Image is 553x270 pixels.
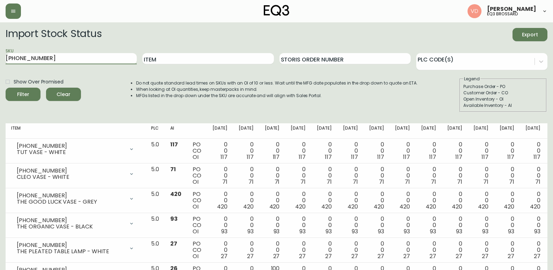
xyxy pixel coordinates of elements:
[482,227,488,235] span: 93
[374,203,384,211] span: 420
[275,178,280,186] span: 71
[352,227,358,235] span: 93
[468,123,494,139] th: [DATE]
[456,252,462,260] span: 27
[17,224,125,230] div: THE ORGANIC VASE - BLACK
[273,252,280,260] span: 27
[193,203,199,211] span: OI
[473,216,488,235] div: 0 0
[239,191,254,210] div: 0 0
[482,252,488,260] span: 27
[193,141,201,160] div: PO CO
[403,252,410,260] span: 27
[421,141,436,160] div: 0 0
[463,102,543,109] div: Available Inventory - AI
[326,227,332,235] span: 93
[14,78,63,86] span: Show Over Promised
[285,123,311,139] th: [DATE]
[193,216,201,235] div: PO CO
[500,141,515,160] div: 0 0
[247,227,254,235] span: 93
[395,166,410,185] div: 0 0
[404,227,410,235] span: 93
[145,139,165,163] td: 5.0
[170,140,178,148] span: 117
[145,163,165,188] td: 5.0
[295,203,306,211] span: 420
[525,166,540,185] div: 0 0
[46,88,81,101] button: Clear
[447,166,462,185] div: 0 0
[311,123,337,139] th: [DATE]
[416,123,442,139] th: [DATE]
[11,216,140,231] div: [PHONE_NUMBER]THE ORGANIC VASE - BLACK
[343,216,358,235] div: 0 0
[217,203,227,211] span: 420
[487,6,536,12] span: [PERSON_NAME]
[483,178,488,186] span: 71
[17,192,125,199] div: [PHONE_NUMBER]
[170,215,178,223] span: 93
[429,153,436,161] span: 117
[11,191,140,206] div: [PHONE_NUMBER]THE GOOD LUCK VASE - GREY
[212,241,227,260] div: 0 0
[348,203,358,211] span: 420
[170,190,181,198] span: 420
[351,252,358,260] span: 27
[534,227,540,235] span: 93
[379,178,384,186] span: 71
[193,178,199,186] span: OI
[11,166,140,182] div: [PHONE_NUMBER]CLEO VASE - WHITE
[274,227,280,235] span: 93
[369,241,384,260] div: 0 0
[212,216,227,235] div: 0 0
[6,123,145,139] th: Item
[193,153,199,161] span: OI
[481,153,488,161] span: 117
[212,141,227,160] div: 0 0
[343,141,358,160] div: 0 0
[447,191,462,210] div: 0 0
[136,93,418,99] li: MFGs listed in the drop down under the SKU are accurate and will align with Sales Portal.
[494,123,520,139] th: [DATE]
[430,227,436,235] span: 93
[500,166,515,185] div: 0 0
[353,178,358,186] span: 71
[300,178,306,186] span: 71
[447,241,462,260] div: 0 0
[145,123,165,139] th: PLC
[534,252,540,260] span: 27
[452,203,462,211] span: 420
[136,86,418,93] li: When looking at OI quantities, keep masterpacks in mind.
[525,191,540,210] div: 0 0
[478,203,488,211] span: 420
[389,123,416,139] th: [DATE]
[504,203,514,211] span: 420
[518,30,542,39] span: Export
[421,241,436,260] div: 0 0
[500,191,515,210] div: 0 0
[193,252,199,260] span: OI
[145,213,165,238] td: 5.0
[291,216,306,235] div: 0 0
[212,191,227,210] div: 0 0
[500,241,515,260] div: 0 0
[533,153,540,161] span: 117
[520,123,546,139] th: [DATE]
[473,141,488,160] div: 0 0
[395,191,410,210] div: 0 0
[239,141,254,160] div: 0 0
[317,241,332,260] div: 0 0
[291,166,306,185] div: 0 0
[136,80,418,86] li: Do not quote standard lead times on SKUs with an OI of 10 or less. Wait until the MFG date popula...
[325,252,332,260] span: 27
[6,28,102,41] h2: Import Stock Status
[456,227,462,235] span: 93
[395,216,410,235] div: 0 0
[442,123,468,139] th: [DATE]
[165,123,187,139] th: AI
[457,178,462,186] span: 71
[325,153,332,161] span: 117
[233,123,259,139] th: [DATE]
[11,141,140,157] div: [PHONE_NUMBER]TUT VASE - WHITE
